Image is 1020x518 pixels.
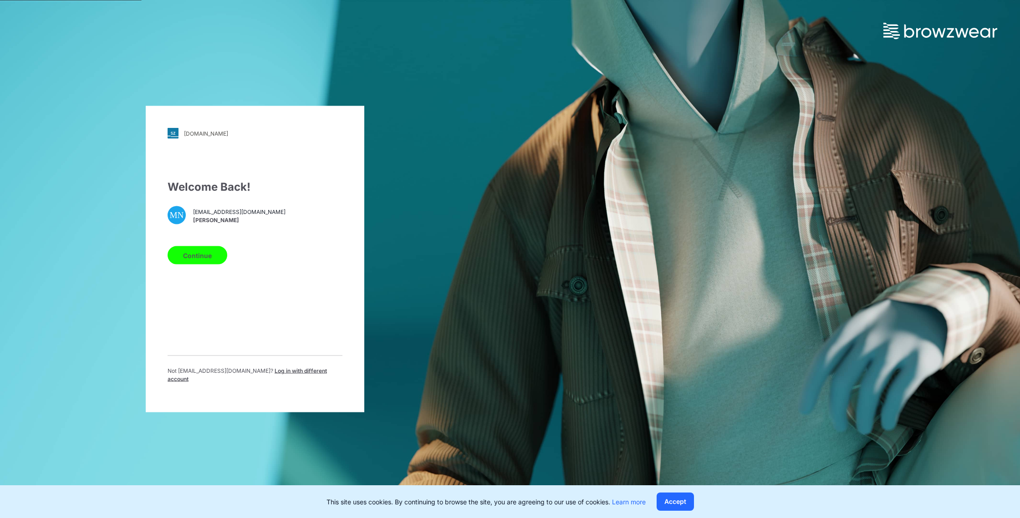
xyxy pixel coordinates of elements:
[168,206,186,224] div: MN
[193,216,286,224] span: [PERSON_NAME]
[168,128,178,139] img: svg+xml;base64,PHN2ZyB3aWR0aD0iMjgiIGhlaWdodD0iMjgiIHZpZXdCb3g9IjAgMCAyOCAyOCIgZmlsbD0ibm9uZSIgeG...
[193,208,286,216] span: [EMAIL_ADDRESS][DOMAIN_NAME]
[168,246,227,264] button: Continue
[168,367,342,383] p: Not [EMAIL_ADDRESS][DOMAIN_NAME] ?
[168,179,342,195] div: Welcome Back!
[326,497,646,507] p: This site uses cookies. By continuing to browse the site, you are agreeing to our use of cookies.
[168,128,342,139] a: [DOMAIN_NAME]
[612,498,646,506] a: Learn more
[657,493,694,511] button: Accept
[883,23,997,39] img: browzwear-logo.73288ffb.svg
[184,130,228,137] div: [DOMAIN_NAME]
